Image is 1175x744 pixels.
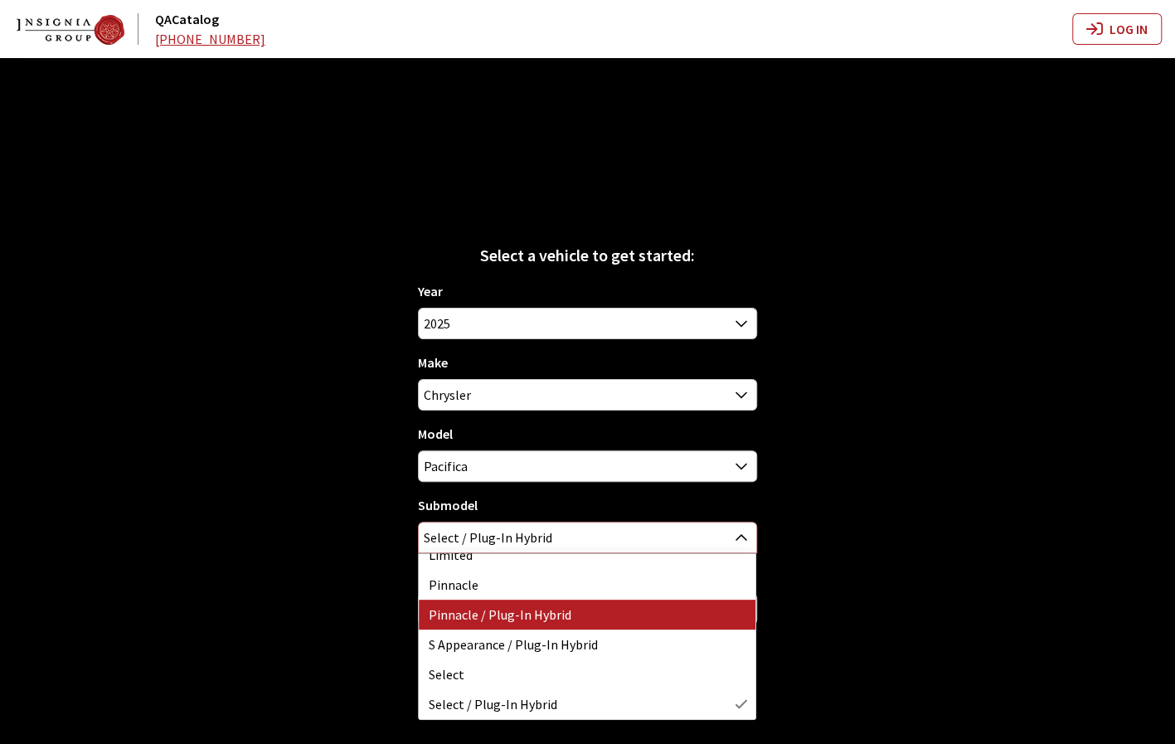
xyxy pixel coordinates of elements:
[155,11,219,27] a: QACatalog
[419,540,755,570] li: Limited
[155,31,265,47] a: [PHONE_NUMBER]
[419,689,755,719] li: Select / Plug-In Hybrid
[17,15,124,45] img: Dashboard
[1072,13,1162,45] button: Log In
[419,380,755,410] span: Chrysler
[419,523,755,552] span: Select / Plug-In Hybrid
[418,424,453,444] label: Model
[419,451,755,481] span: Pacifica
[418,522,756,553] span: Select / Plug-In Hybrid
[418,379,756,411] span: Chrysler
[418,243,756,268] div: Select a vehicle to get started:
[419,659,755,689] li: Select
[418,495,478,515] label: Submodel
[419,600,755,630] li: Pinnacle / Plug-In Hybrid
[418,281,443,301] label: Year
[419,570,755,600] li: Pinnacle
[17,13,152,45] a: QACatalog logo
[419,630,755,659] li: S Appearance / Plug-In Hybrid
[418,353,448,372] label: Make
[418,308,756,339] span: 2025
[418,450,756,482] span: Pacifica
[419,309,755,338] span: 2025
